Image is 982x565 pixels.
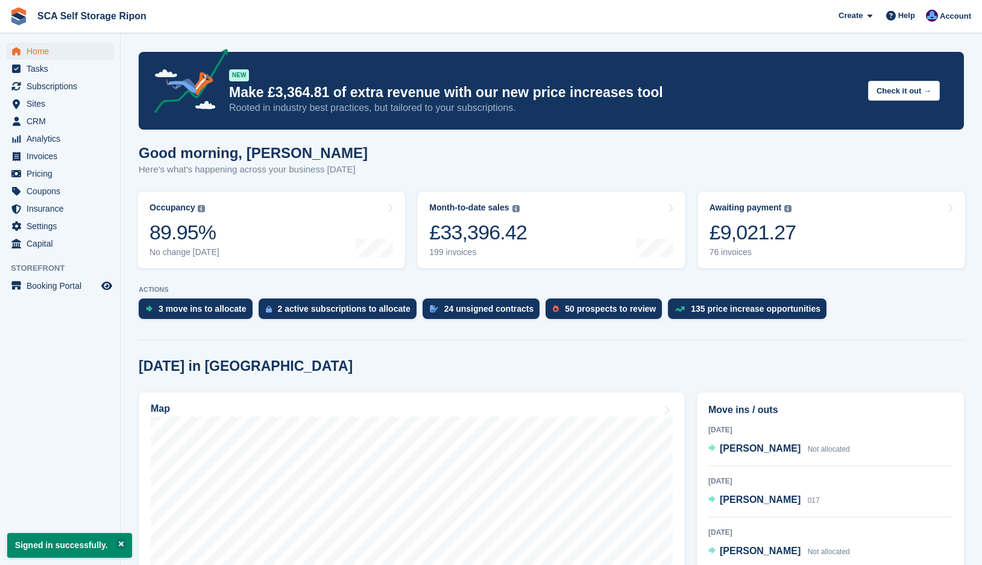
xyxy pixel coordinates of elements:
[839,10,863,22] span: Create
[868,81,940,101] button: Check it out →
[565,304,656,314] div: 50 prospects to review
[708,544,850,560] a: [PERSON_NAME] Not allocated
[940,10,971,22] span: Account
[926,10,938,22] img: Sarah Race
[708,441,850,457] a: [PERSON_NAME] Not allocated
[10,7,28,25] img: stora-icon-8386f47178a22dfd0bd8f6a31ec36ba5ce8667c1dd55bd0f319d3a0aa187defe.svg
[6,43,114,60] a: menu
[27,60,99,77] span: Tasks
[708,493,820,508] a: [PERSON_NAME] 017
[27,235,99,252] span: Capital
[229,69,249,81] div: NEW
[6,130,114,147] a: menu
[27,130,99,147] span: Analytics
[444,304,534,314] div: 24 unsigned contracts
[553,305,559,312] img: prospect-51fa495bee0391a8d652442698ab0144808aea92771e9ea1ae160a38d050c398.svg
[27,43,99,60] span: Home
[27,95,99,112] span: Sites
[668,298,832,325] a: 135 price increase opportunities
[708,527,952,538] div: [DATE]
[27,218,99,235] span: Settings
[27,277,99,294] span: Booking Portal
[898,10,915,22] span: Help
[144,49,228,118] img: price-adjustments-announcement-icon-8257ccfd72463d97f412b2fc003d46551f7dbcb40ab6d574587a9cd5c0d94...
[6,78,114,95] a: menu
[423,298,546,325] a: 24 unsigned contracts
[27,165,99,182] span: Pricing
[6,200,114,217] a: menu
[150,220,219,245] div: 89.95%
[146,305,153,312] img: move_ins_to_allocate_icon-fdf77a2bb77ea45bf5b3d319d69a93e2d87916cf1d5bf7949dd705db3b84f3ca.svg
[150,247,219,257] div: No change [DATE]
[417,192,685,268] a: Month-to-date sales £33,396.42 199 invoices
[139,358,353,374] h2: [DATE] in [GEOGRAPHIC_DATA]
[150,203,195,213] div: Occupancy
[27,78,99,95] span: Subscriptions
[198,205,205,212] img: icon-info-grey-7440780725fd019a000dd9b08b2336e03edf1995a4989e88bcd33f0948082b44.svg
[512,205,520,212] img: icon-info-grey-7440780725fd019a000dd9b08b2336e03edf1995a4989e88bcd33f0948082b44.svg
[691,304,820,314] div: 135 price increase opportunities
[6,165,114,182] a: menu
[808,496,820,505] span: 017
[697,192,965,268] a: Awaiting payment £9,021.27 76 invoices
[27,113,99,130] span: CRM
[6,148,114,165] a: menu
[278,304,411,314] div: 2 active subscriptions to allocate
[6,113,114,130] a: menu
[259,298,423,325] a: 2 active subscriptions to allocate
[229,101,858,115] p: Rooted in industry best practices, but tailored to your subscriptions.
[139,163,368,177] p: Here's what's happening across your business [DATE]
[139,298,259,325] a: 3 move ins to allocate
[6,95,114,112] a: menu
[429,220,527,245] div: £33,396.42
[708,403,952,417] h2: Move ins / outs
[27,148,99,165] span: Invoices
[99,279,114,293] a: Preview store
[710,203,782,213] div: Awaiting payment
[6,183,114,200] a: menu
[6,60,114,77] a: menu
[139,286,964,294] p: ACTIONS
[159,304,247,314] div: 3 move ins to allocate
[266,305,272,313] img: active_subscription_to_allocate_icon-d502201f5373d7db506a760aba3b589e785aa758c864c3986d89f69b8ff3...
[720,546,801,556] span: [PERSON_NAME]
[808,445,850,453] span: Not allocated
[546,298,668,325] a: 50 prospects to review
[6,235,114,252] a: menu
[784,205,792,212] img: icon-info-grey-7440780725fd019a000dd9b08b2336e03edf1995a4989e88bcd33f0948082b44.svg
[808,548,850,556] span: Not allocated
[710,220,796,245] div: £9,021.27
[429,247,527,257] div: 199 invoices
[7,533,132,558] p: Signed in successfully.
[33,6,151,26] a: SCA Self Storage Ripon
[229,84,858,101] p: Make £3,364.81 of extra revenue with our new price increases tool
[720,494,801,505] span: [PERSON_NAME]
[675,306,685,312] img: price_increase_opportunities-93ffe204e8149a01c8c9dc8f82e8f89637d9d84a8eef4429ea346261dce0b2c0.svg
[27,183,99,200] span: Coupons
[6,218,114,235] a: menu
[6,277,114,294] a: menu
[430,305,438,312] img: contract_signature_icon-13c848040528278c33f63329250d36e43548de30e8caae1d1a13099fd9432cc5.svg
[137,192,405,268] a: Occupancy 89.95% No change [DATE]
[11,262,120,274] span: Storefront
[139,145,368,161] h1: Good morning, [PERSON_NAME]
[708,476,952,487] div: [DATE]
[710,247,796,257] div: 76 invoices
[708,425,952,435] div: [DATE]
[27,200,99,217] span: Insurance
[151,403,170,414] h2: Map
[720,443,801,453] span: [PERSON_NAME]
[429,203,509,213] div: Month-to-date sales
